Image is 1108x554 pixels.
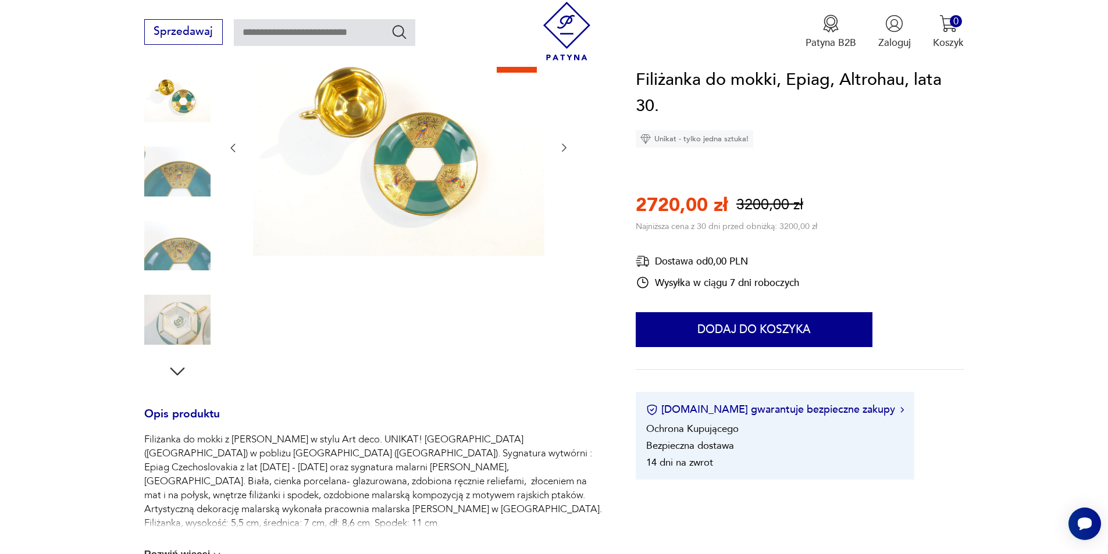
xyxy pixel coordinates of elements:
button: Szukaj [391,23,408,40]
iframe: Smartsupp widget button [1068,507,1101,540]
p: 2720,00 zł [636,192,728,218]
img: Zdjęcie produktu Filiżanka do mokki, Epiag, Altrohau, lata 30. [144,65,211,131]
h1: Filiżanka do mokki, Epiag, Altrohau, lata 30. [636,67,964,120]
button: Patyna B2B [806,15,856,49]
img: Ikona strzałki w prawo [900,407,904,413]
button: Zaloguj [878,15,911,49]
li: Bezpieczna dostawa [646,439,734,453]
p: 3200,00 zł [736,195,803,216]
p: Koszyk [933,36,964,49]
div: Unikat - tylko jedna sztuka! [636,130,753,148]
button: Dodaj do koszyka [636,312,872,347]
button: 0Koszyk [933,15,964,49]
li: 14 dni na zwrot [646,456,713,470]
img: Patyna - sklep z meblami i dekoracjami vintage [537,2,596,60]
img: Zdjęcie produktu Filiżanka do mokki, Epiag, Altrohau, lata 30. [144,213,211,279]
a: Sprzedawaj [144,28,223,37]
img: Zdjęcie produktu Filiżanka do mokki, Epiag, Altrohau, lata 30. [144,138,211,205]
p: Zaloguj [878,36,911,49]
a: Ikona medaluPatyna B2B [806,15,856,49]
img: Zdjęcie produktu Filiżanka do mokki, Epiag, Altrohau, lata 30. [253,38,544,256]
div: Dostawa od 0,00 PLN [636,255,799,269]
img: Ikona certyfikatu [646,404,658,416]
p: Najniższa cena z 30 dni przed obniżką: 3200,00 zł [636,221,817,232]
h3: Opis produktu [144,410,603,433]
button: [DOMAIN_NAME] gwarantuje bezpieczne zakupy [646,403,904,417]
li: Ochrona Kupującego [646,423,739,436]
img: Ikonka użytkownika [885,15,903,33]
div: 0 [950,15,962,27]
button: Sprzedawaj [144,19,223,45]
img: Zdjęcie produktu Filiżanka do mokki, Epiag, Altrohau, lata 30. [144,287,211,353]
img: Ikona diamentu [640,134,651,144]
p: Filiżanka do mokki z [PERSON_NAME] w stylu Art deco. UNIKAT! [GEOGRAPHIC_DATA] ([GEOGRAPHIC_DATA]... [144,433,603,530]
img: Ikona koszyka [939,15,957,33]
img: Ikona dostawy [636,255,650,269]
img: Ikona medalu [822,15,840,33]
p: Patyna B2B [806,36,856,49]
div: Wysyłka w ciągu 7 dni roboczych [636,276,799,290]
